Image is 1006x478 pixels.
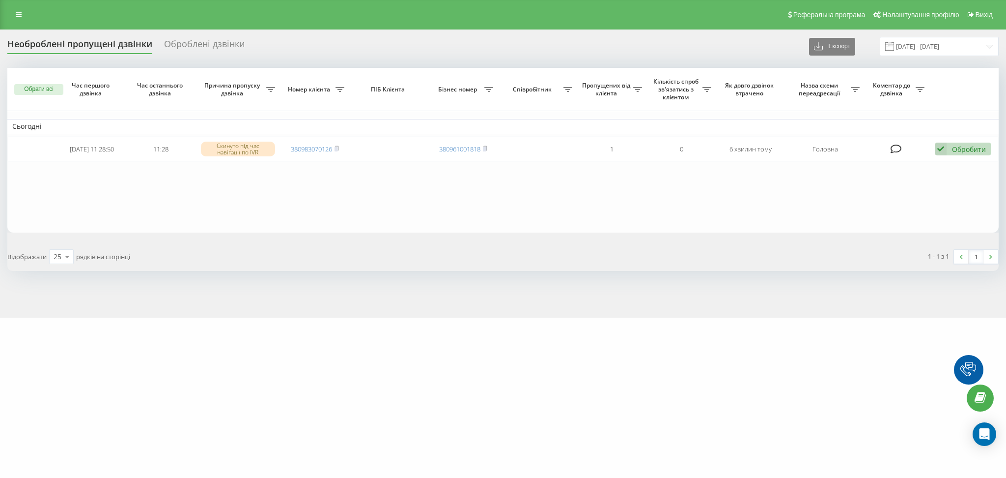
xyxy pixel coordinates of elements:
div: Необроблені пропущені дзвінки [7,39,152,54]
div: Оброблені дзвінки [164,39,245,54]
div: Обробити [952,145,986,154]
span: Назва схеми переадресації [790,82,851,97]
span: Налаштування профілю [882,11,959,19]
span: Бізнес номер [434,86,484,93]
span: Відображати [7,252,47,261]
td: 1 [577,136,646,162]
td: 11:28 [126,136,196,162]
div: 1 - 1 з 1 [928,251,949,261]
span: Як довго дзвінок втрачено [724,82,778,97]
span: Вихід [976,11,993,19]
div: Open Intercom Messenger [973,422,996,446]
span: Кількість спроб зв'язатись з клієнтом [652,78,702,101]
td: Головна [785,136,865,162]
span: Час останнього дзвінка [134,82,188,97]
div: 25 [54,252,61,262]
span: рядків на сторінці [76,252,130,261]
span: Пропущених від клієнта [582,82,633,97]
a: 380983070126 [291,145,332,153]
td: [DATE] 11:28:50 [57,136,126,162]
button: Експорт [809,38,855,56]
div: Скинуто під час навігації по IVR [201,142,275,156]
a: 380961001818 [439,145,480,153]
td: 6 хвилин тому [716,136,785,162]
button: Обрати всі [14,84,63,95]
span: Реферальна програма [793,11,866,19]
span: Співробітник [503,86,563,93]
span: Причина пропуску дзвінка [200,82,266,97]
td: 0 [647,136,716,162]
span: Номер клієнта [285,86,335,93]
td: Сьогодні [7,119,999,134]
a: 1 [969,250,983,264]
span: Час першого дзвінка [65,82,118,97]
span: Коментар до дзвінка [869,82,915,97]
span: ПІБ Клієнта [358,86,420,93]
